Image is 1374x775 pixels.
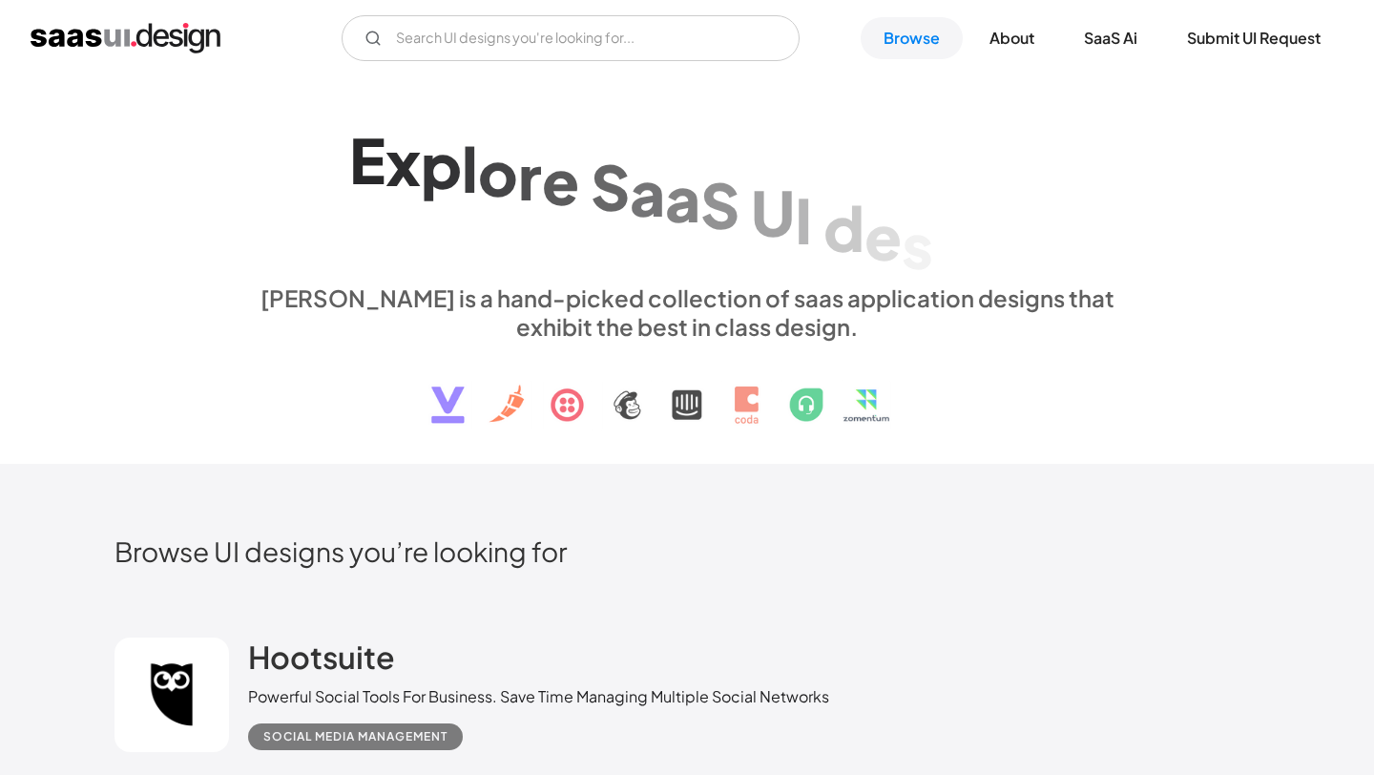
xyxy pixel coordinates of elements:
[795,182,812,256] div: I
[700,168,739,241] div: S
[114,534,1259,568] h2: Browse UI designs you’re looking for
[421,128,462,201] div: p
[864,199,902,273] div: e
[342,15,800,61] input: Search UI designs you're looking for...
[248,638,395,676] h2: Hootsuite
[462,132,478,205] div: l
[518,139,542,213] div: r
[751,175,795,248] div: U
[248,685,829,708] div: Powerful Social Tools For Business. Save Time Managing Multiple Social Networks
[248,638,395,685] a: Hootsuite
[349,123,385,197] div: E
[342,15,800,61] form: Email Form
[248,118,1126,265] h1: Explore SaaS UI design patterns & interactions.
[263,725,448,748] div: Social Media Management
[542,144,579,218] div: e
[1061,17,1160,59] a: SaaS Ai
[665,161,700,235] div: a
[248,283,1126,341] div: [PERSON_NAME] is a hand-picked collection of saas application designs that exhibit the best in cl...
[861,17,963,59] a: Browse
[398,341,976,440] img: text, icon, saas logo
[902,208,933,282] div: s
[967,17,1057,59] a: About
[31,23,220,53] a: home
[1164,17,1343,59] a: Submit UI Request
[591,149,630,222] div: S
[478,136,518,209] div: o
[385,125,421,199] div: x
[630,155,665,228] div: a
